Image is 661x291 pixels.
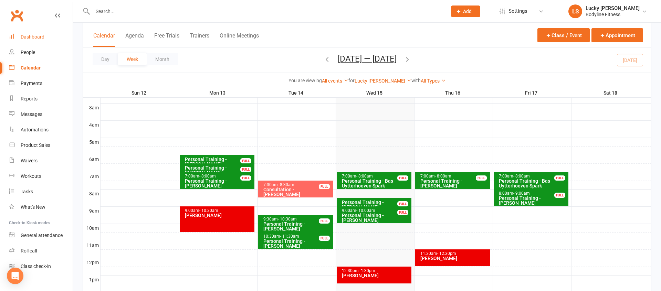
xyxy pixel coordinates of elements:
[185,208,253,213] div: 9:00am
[554,193,565,198] div: FULL
[83,241,100,249] th: 11am
[9,91,73,107] a: Reports
[83,206,100,215] th: 9am
[9,138,73,153] a: Product Sales
[9,243,73,259] a: Roll call
[118,53,147,65] button: Week
[342,200,410,209] div: Personal Training - [PERSON_NAME]
[263,183,332,187] div: 7:30am
[83,155,100,163] th: 6am
[185,213,253,218] div: [PERSON_NAME]
[420,256,489,261] div: [PERSON_NAME]
[9,169,73,184] a: Workouts
[190,32,209,47] button: Trainers
[185,165,253,175] div: Personal Training - [PERSON_NAME]
[421,78,446,84] a: All Types
[21,233,63,238] div: General attendance
[83,275,100,284] th: 1pm
[356,174,373,179] span: - 8:00am
[508,3,527,19] span: Settings
[319,218,330,224] div: FULL
[21,189,33,194] div: Tasks
[91,7,442,16] input: Search...
[199,208,218,213] span: - 10:30am
[499,179,567,188] div: Personal Training - Bas Uytterhoeven Spark
[397,210,408,215] div: FULL
[8,7,25,24] a: Clubworx
[411,78,421,83] strong: with
[83,172,100,181] th: 7am
[280,234,299,239] span: - 11:30am
[21,96,38,101] div: Reports
[591,28,643,42] button: Appointment
[21,158,38,163] div: Waivers
[9,76,73,91] a: Payments
[21,173,41,179] div: Workouts
[397,201,408,206] div: FULL
[9,184,73,200] a: Tasks
[263,187,332,197] div: Consultation - [PERSON_NAME]
[100,89,179,97] th: Sun 12
[147,53,178,65] button: Month
[21,50,35,55] div: People
[537,28,590,42] button: Class / Event
[359,268,375,273] span: - 1:30pm
[397,175,408,181] div: FULL
[355,78,411,84] a: Lucky [PERSON_NAME]
[554,175,565,181] div: FULL
[9,259,73,274] a: Class kiosk mode
[7,268,23,284] div: Open Intercom Messenger
[21,248,37,254] div: Roll call
[21,111,42,117] div: Messages
[342,269,410,273] div: 12:30pm
[586,11,640,18] div: Bodyline Fitness
[322,78,348,84] a: All events
[319,236,330,241] div: FULL
[278,182,294,187] span: - 8:30am
[348,78,355,83] strong: for
[21,204,45,210] div: What's New
[338,54,397,64] button: [DATE] — [DATE]
[9,200,73,215] a: What's New
[493,89,571,97] th: Fri 17
[463,9,472,14] span: Add
[586,5,640,11] div: Lucky [PERSON_NAME]
[278,217,297,222] span: - 10:30am
[220,32,259,47] button: Online Meetings
[263,222,332,231] div: Personal Training - [PERSON_NAME]
[420,251,489,256] div: 11:30am
[336,89,414,97] th: Wed 15
[420,174,489,179] div: 7:00am
[93,32,115,47] button: Calendar
[476,175,487,181] div: FULL
[21,34,44,40] div: Dashboard
[263,239,332,248] div: Personal Training - [PERSON_NAME]
[199,174,216,179] span: - 8:00am
[571,89,651,97] th: Sat 18
[568,4,582,18] div: LS
[185,157,253,166] div: Personal Training - [PERSON_NAME]
[21,80,42,86] div: Payments
[179,89,257,97] th: Mon 13
[513,174,530,179] span: - 8:00am
[240,167,251,172] div: FULL
[9,107,73,122] a: Messages
[9,228,73,243] a: General attendance kiosk mode
[83,189,100,198] th: 8am
[9,153,73,169] a: Waivers
[342,208,410,213] div: 9:00am
[435,174,451,179] span: - 8:00am
[257,89,336,97] th: Tue 14
[154,32,179,47] button: Free Trials
[342,273,410,278] div: [PERSON_NAME]
[83,138,100,146] th: 5am
[9,29,73,45] a: Dashboard
[93,53,118,65] button: Day
[125,32,144,47] button: Agenda
[263,217,332,222] div: 9:30am
[185,179,253,188] div: Personal Training - [PERSON_NAME]
[342,179,410,188] div: Personal Training - Bas Uytterhoeven Spark
[414,89,493,97] th: Thu 16
[437,251,456,256] span: - 12:30pm
[83,224,100,232] th: 10am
